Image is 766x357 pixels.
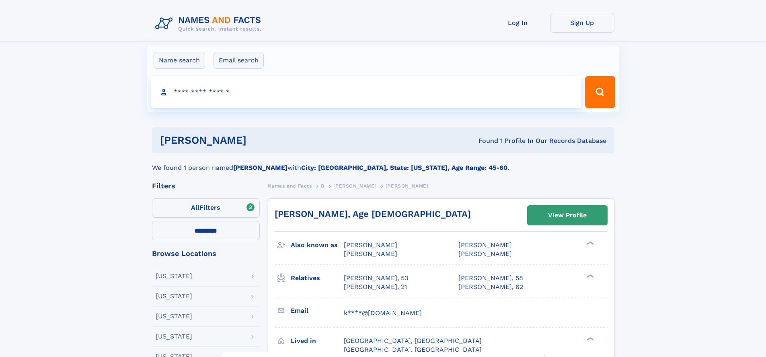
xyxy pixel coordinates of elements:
[275,209,471,219] a: [PERSON_NAME], Age [DEMOGRAPHIC_DATA]
[156,313,192,320] div: [US_STATE]
[321,183,324,189] span: B
[301,164,507,171] b: City: [GEOGRAPHIC_DATA], State: [US_STATE], Age Range: 45-60
[333,183,376,189] span: [PERSON_NAME]
[291,238,344,252] h3: Also known as
[386,183,429,189] span: [PERSON_NAME]
[160,135,363,145] h1: [PERSON_NAME]
[291,271,344,285] h3: Relatives
[321,181,324,191] a: B
[585,336,594,341] div: ❯
[152,153,614,173] div: We found 1 person named with .
[458,283,523,291] a: [PERSON_NAME], 62
[156,293,192,299] div: [US_STATE]
[344,250,397,258] span: [PERSON_NAME]
[291,304,344,318] h3: Email
[156,273,192,279] div: [US_STATE]
[333,181,376,191] a: [PERSON_NAME]
[156,333,192,340] div: [US_STATE]
[362,136,606,145] div: Found 1 Profile In Our Records Database
[152,250,260,257] div: Browse Locations
[458,241,512,249] span: [PERSON_NAME]
[486,13,550,33] a: Log In
[344,346,482,353] span: [GEOGRAPHIC_DATA], [GEOGRAPHIC_DATA]
[291,334,344,348] h3: Lived in
[152,198,260,218] label: Filters
[344,274,408,283] a: [PERSON_NAME], 53
[191,204,199,211] span: All
[344,241,397,249] span: [PERSON_NAME]
[214,52,264,69] label: Email search
[458,250,512,258] span: [PERSON_NAME]
[268,181,312,191] a: Names and Facts
[548,206,587,225] div: View Profile
[344,337,482,345] span: [GEOGRAPHIC_DATA], [GEOGRAPHIC_DATA]
[550,13,614,33] a: Sign Up
[585,241,594,246] div: ❯
[151,76,582,108] input: search input
[458,274,523,283] a: [PERSON_NAME], 58
[233,164,288,171] b: [PERSON_NAME]
[585,76,615,108] button: Search Button
[585,273,594,279] div: ❯
[154,52,205,69] label: Name search
[344,283,407,291] a: [PERSON_NAME], 21
[152,13,268,35] img: Logo Names and Facts
[152,182,260,190] div: Filters
[528,206,607,225] a: View Profile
